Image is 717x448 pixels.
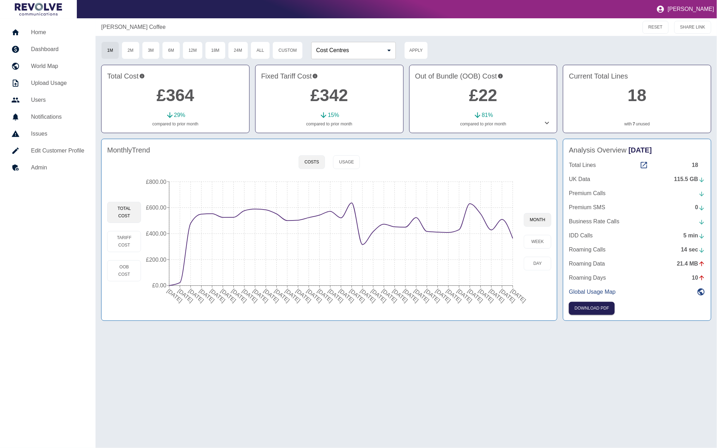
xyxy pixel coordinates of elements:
a: Roaming Days10 [569,274,705,282]
p: with unused [569,121,705,127]
tspan: [DATE] [198,288,216,304]
tspan: [DATE] [413,288,431,304]
h5: Edit Customer Profile [31,147,84,155]
a: Dashboard [6,41,90,58]
tspan: [DATE] [338,288,356,304]
button: Tariff Cost [107,231,141,252]
h4: Analysis Overview [569,145,705,155]
h5: Notifications [31,113,84,121]
h5: Dashboard [31,45,84,54]
a: £364 [157,86,194,105]
span: [DATE] [629,146,652,154]
tspan: [DATE] [403,288,420,304]
tspan: [DATE] [360,288,377,304]
p: 81 % [482,111,493,119]
button: 6M [162,42,180,59]
tspan: [DATE] [327,288,345,304]
a: Issues [6,125,90,142]
a: Business Rate Calls [569,217,705,226]
tspan: [DATE] [252,288,270,304]
tspan: [DATE] [488,288,506,304]
div: 115.5 GB [674,175,705,183]
div: 5 min [684,231,705,240]
button: 2M [122,42,140,59]
h5: Users [31,96,84,104]
button: 3M [142,42,160,59]
button: OOB Cost [107,260,141,281]
button: Total Cost [107,202,141,223]
h4: Out of Bundle (OOB) Cost [415,71,552,81]
tspan: [DATE] [263,288,280,304]
a: 7 [633,121,635,127]
h5: World Map [31,62,84,70]
p: Premium SMS [569,203,605,212]
a: Notifications [6,108,90,125]
button: Apply [404,42,428,59]
tspan: [DATE] [209,288,227,304]
button: RESET [643,21,669,34]
tspan: [DATE] [317,288,334,304]
p: Roaming Days [569,274,606,282]
a: [PERSON_NAME] Coffee [101,23,166,31]
svg: Costs outside of your fixed tariff [498,71,503,81]
button: 1M [101,42,119,59]
img: Logo [15,3,62,15]
a: Admin [6,159,90,176]
p: Premium Calls [569,189,606,198]
div: 0 [695,203,705,212]
h5: Issues [31,130,84,138]
tspan: [DATE] [392,288,409,304]
button: day [524,257,551,270]
p: [PERSON_NAME] [668,6,714,12]
tspan: [DATE] [510,288,527,304]
a: Edit Customer Profile [6,142,90,159]
p: Business Rate Calls [569,217,619,226]
a: Upload Usage [6,75,90,92]
svg: This is your recurring contracted cost [312,71,318,81]
tspan: £200.00 [146,257,167,263]
tspan: [DATE] [478,288,495,304]
tspan: [DATE] [381,288,399,304]
p: UK Data [569,175,590,183]
tspan: £400.00 [146,231,167,237]
a: World Map [6,58,90,75]
p: 29 % [174,111,185,119]
tspan: [DATE] [295,288,313,304]
tspan: £600.00 [146,205,167,211]
tspan: [DATE] [499,288,517,304]
a: Total Lines18 [569,161,705,169]
a: 18 [628,86,646,105]
tspan: [DATE] [370,288,388,304]
svg: This is the total charges incurred over 1 months [139,71,145,81]
tspan: [DATE] [435,288,452,304]
div: 18 [692,161,705,169]
tspan: [DATE] [349,288,366,304]
h4: Monthly Trend [107,145,150,155]
tspan: [DATE] [177,288,195,304]
tspan: £0.00 [152,283,166,289]
button: 12M [183,42,203,59]
tspan: £800.00 [146,179,167,185]
a: £342 [311,86,348,105]
div: 14 sec [681,245,705,254]
h5: Admin [31,163,84,172]
h5: Home [31,28,84,37]
h4: Fixed Tariff Cost [261,71,398,81]
tspan: [DATE] [306,288,323,304]
button: Costs [299,155,325,169]
button: 18M [205,42,225,59]
p: compared to prior month [107,121,244,127]
button: Custom [272,42,303,59]
p: Roaming Data [569,260,605,268]
a: £22 [469,86,497,105]
button: 24M [228,42,248,59]
a: Home [6,24,90,41]
h5: Upload Usage [31,79,84,87]
h4: Current Total Lines [569,71,705,81]
button: month [524,213,551,227]
p: Roaming Calls [569,245,606,254]
p: compared to prior month [261,121,398,127]
a: Global Usage Map [569,288,705,296]
tspan: [DATE] [231,288,248,304]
